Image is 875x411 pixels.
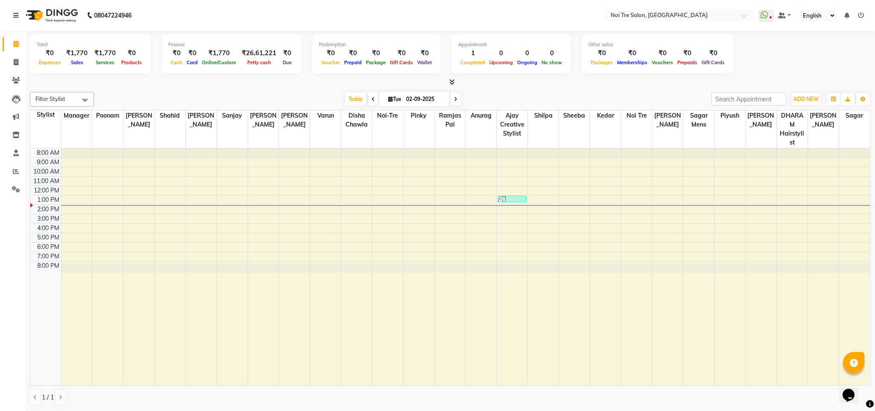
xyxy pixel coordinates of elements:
span: Sales [69,59,85,65]
div: Appointment [458,41,564,48]
input: 2025-09-02 [404,93,446,106]
button: ADD NEW [791,93,821,105]
div: 9:00 AM [35,158,61,167]
div: ₹0 [168,48,184,58]
span: No show [539,59,564,65]
span: [PERSON_NAME] [186,110,217,130]
div: 12:00 PM [32,186,61,195]
div: 8:00 PM [35,261,61,270]
div: 10:00 AM [32,167,61,176]
div: 0 [515,48,539,58]
div: Stylist [30,110,61,119]
span: Card [184,59,200,65]
span: Memberships [615,59,650,65]
span: Online/Custom [200,59,238,65]
div: 0 [539,48,564,58]
span: Today [345,92,366,106]
input: Search Appointment [711,92,786,106]
img: logo [22,3,80,27]
div: ₹0 [388,48,415,58]
div: 7:00 PM [35,252,61,261]
span: Sanjay [217,110,248,121]
span: Shilpa [528,110,559,121]
span: Packages [588,59,615,65]
span: Petty cash [245,59,273,65]
div: ₹0 [280,48,295,58]
span: [PERSON_NAME] [248,110,279,130]
span: Due [281,59,294,65]
span: [PERSON_NAME] [653,110,683,130]
span: [PERSON_NAME] [808,110,839,130]
div: 8:00 AM [35,148,61,157]
span: Products [119,59,144,65]
div: ₹26,61,221 [238,48,280,58]
div: ₹1,770 [91,48,119,58]
span: 1 / 1 [42,393,54,402]
span: Ramjas Pal [435,110,465,130]
div: ₹0 [342,48,364,58]
span: Varun [310,110,341,121]
div: ₹0 [615,48,650,58]
span: Prepaids [675,59,699,65]
div: ₹0 [675,48,699,58]
div: ₹1,770 [63,48,91,58]
span: Poonam [92,110,123,121]
div: 0 [487,48,515,58]
span: Noi Tre [621,110,652,121]
span: Gift Cards [699,59,727,65]
div: ₹0 [319,48,342,58]
div: 1:00 PM [35,195,61,204]
span: Shahid [155,110,185,121]
iframe: chat widget [839,377,866,402]
div: 11:00 AM [32,177,61,186]
span: Disha Chawla [341,110,372,130]
span: piyush [714,110,745,121]
span: Manager [61,110,92,121]
div: ₹0 [364,48,388,58]
span: ADD NEW [793,96,819,102]
span: Kedar [590,110,621,121]
div: ₹0 [415,48,434,58]
span: Sagar [839,110,870,121]
div: 6:00 PM [35,242,61,251]
div: Redemption [319,41,434,48]
span: Noi-Tre [372,110,403,121]
span: Tue [386,96,404,102]
div: ₹1,770 [200,48,238,58]
span: [PERSON_NAME] [123,110,154,130]
span: Sheeba [559,110,590,121]
div: ₹0 [588,48,615,58]
span: Filter Stylist [35,95,65,102]
span: Sagar Mens [683,110,714,130]
span: DHARAM hairstylist [777,110,808,148]
span: Cash [168,59,184,65]
span: Voucher [319,59,342,65]
div: 3:00 PM [35,214,61,223]
span: Vouchers [650,59,675,65]
div: 5:00 PM [35,233,61,242]
div: ₹0 [119,48,144,58]
span: Pinky [404,110,434,121]
span: Ongoing [515,59,539,65]
div: ₹0 [650,48,675,58]
span: [PERSON_NAME] [746,110,776,130]
b: 08047224946 [94,3,132,27]
span: Wallet [415,59,434,65]
span: Anurag [465,110,496,121]
span: Package [364,59,388,65]
div: 2:00 PM [35,205,61,214]
span: Services [94,59,117,65]
div: 1 [458,48,487,58]
span: Expenses [37,59,63,65]
span: Completed [458,59,487,65]
div: ₹0 [184,48,200,58]
span: Gift Cards [388,59,415,65]
div: [PERSON_NAME], TK01, 12:55 PM-01:40 PM, Hair - Creative Artist ([DEMOGRAPHIC_DATA]) (₹1500) [498,196,526,202]
div: Other sales [588,41,727,48]
div: ₹0 [699,48,727,58]
div: 4:00 PM [35,224,61,233]
div: Total [37,41,144,48]
span: Prepaid [342,59,364,65]
span: [PERSON_NAME] [279,110,310,130]
span: Upcoming [487,59,515,65]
